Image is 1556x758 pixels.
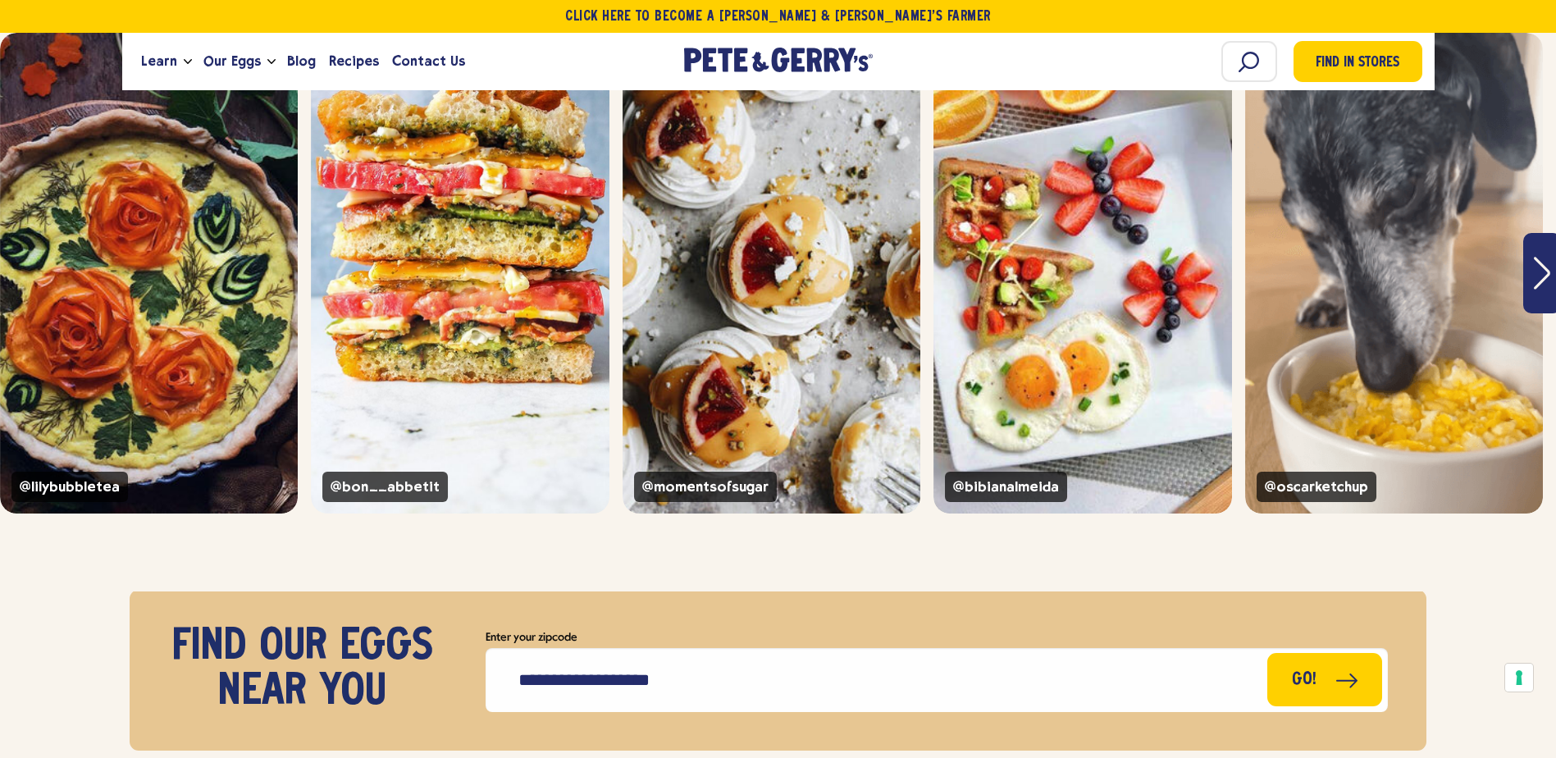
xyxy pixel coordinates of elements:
input: Search [1221,41,1277,82]
span: Find in Stores [1316,53,1399,75]
a: swirled icing sweets with a slice of fruit on top pete and gerry's organic eggs @momentsofsugar [623,33,920,514]
h3: Find Our Eggs Near you [168,625,436,715]
span: Learn [141,51,177,71]
span: @lilybubbletea [11,472,128,502]
div: slide 5 of 14 [1245,33,1543,514]
span: @bon__abbetit [322,472,447,502]
a: Recipes [322,39,386,84]
button: Go! [1267,653,1382,706]
span: Our Eggs [203,51,261,71]
button: Open the dropdown menu for Learn [184,59,192,65]
a: A dog sniffing a bowl of cheesy eggs pete and gerry's organic eggs @oscarketchup [1245,33,1543,514]
a: Our Eggs [197,39,267,84]
div: slide 4 of 14 [933,33,1231,514]
button: Open the dropdown menu for Our Eggs [267,59,276,65]
a: Find in Stores [1294,41,1422,82]
span: @momentsofsugar [634,472,777,502]
span: Recipes [329,51,379,71]
div: slide 3 of 14 [623,33,920,514]
a: Waffles, dragonflies made of fruit, and two sunny-side-up eggs pete and gerry's organic eggs @bib... [933,33,1231,514]
button: Your consent preferences for tracking technologies [1505,664,1533,692]
div: slide 2 of 14 [311,33,609,514]
a: Learn [135,39,184,84]
a: Contact Us [386,39,472,84]
span: @bibianalmeida [945,472,1067,502]
span: @oscarketchup [1257,472,1376,502]
span: Blog [287,51,316,71]
a: Blog [281,39,322,84]
span: Contact Us [392,51,465,71]
label: Enter your zipcode [486,628,1388,648]
a: stacked sandwich with egg tomato pesto pete and gerry's organic eggs @bon__abbetit [311,33,609,514]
